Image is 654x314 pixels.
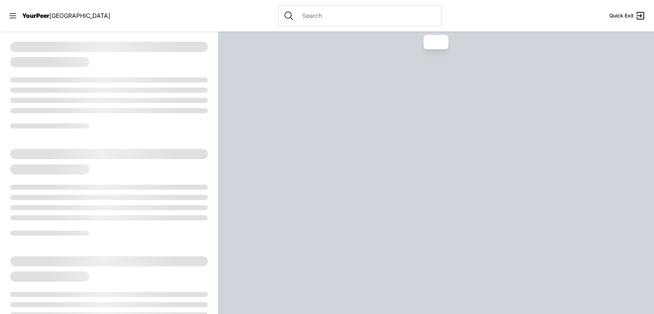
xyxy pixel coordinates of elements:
span: Quick Exit [609,12,634,19]
span: [GEOGRAPHIC_DATA] [49,12,110,19]
input: Search [297,11,436,20]
a: YourPeer[GEOGRAPHIC_DATA] [22,13,110,18]
a: Quick Exit [609,11,645,21]
span: YourPeer [22,12,49,19]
